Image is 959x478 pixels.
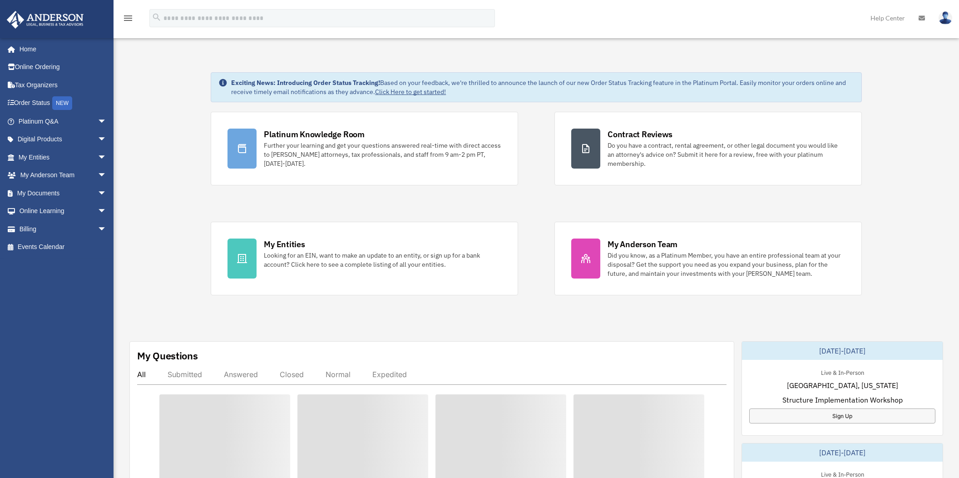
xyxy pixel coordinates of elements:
a: Platinum Knowledge Room Further your learning and get your questions answered real-time with dire... [211,112,518,185]
div: Answered [224,370,258,379]
img: User Pic [939,11,952,25]
a: Digital Productsarrow_drop_down [6,130,120,149]
div: Further your learning and get your questions answered real-time with direct access to [PERSON_NAM... [264,141,501,168]
div: Expedited [372,370,407,379]
div: My Entities [264,239,305,250]
a: Billingarrow_drop_down [6,220,120,238]
span: Structure Implementation Workshop [782,394,903,405]
div: Based on your feedback, we're thrilled to announce the launch of our new Order Status Tracking fe... [231,78,854,96]
i: search [152,12,162,22]
div: All [137,370,146,379]
div: Normal [326,370,351,379]
div: My Questions [137,349,198,363]
a: menu [123,16,133,24]
div: NEW [52,96,72,110]
div: Submitted [168,370,202,379]
a: Click Here to get started! [375,88,446,96]
div: Looking for an EIN, want to make an update to an entity, or sign up for a bank account? Click her... [264,251,501,269]
a: Platinum Q&Aarrow_drop_down [6,112,120,130]
a: My Anderson Team Did you know, as a Platinum Member, you have an entire professional team at your... [554,222,862,295]
a: My Entities Looking for an EIN, want to make an update to an entity, or sign up for a bank accoun... [211,222,518,295]
span: arrow_drop_down [98,184,116,203]
div: Live & In-Person [814,367,871,377]
a: Order StatusNEW [6,94,120,113]
strong: Exciting News: Introducing Order Status Tracking! [231,79,380,87]
a: Contract Reviews Do you have a contract, rental agreement, or other legal document you would like... [554,112,862,185]
span: arrow_drop_down [98,112,116,131]
a: My Documentsarrow_drop_down [6,184,120,202]
span: arrow_drop_down [98,220,116,239]
div: [DATE]-[DATE] [742,443,943,462]
a: Online Ordering [6,58,120,76]
span: arrow_drop_down [98,130,116,149]
a: My Anderson Teamarrow_drop_down [6,166,120,184]
a: Sign Up [749,408,935,423]
span: arrow_drop_down [98,166,116,185]
div: [DATE]-[DATE] [742,342,943,360]
a: Home [6,40,116,58]
a: My Entitiesarrow_drop_down [6,148,120,166]
div: Platinum Knowledge Room [264,129,365,140]
a: Tax Organizers [6,76,120,94]
span: arrow_drop_down [98,148,116,167]
div: Closed [280,370,304,379]
span: [GEOGRAPHIC_DATA], [US_STATE] [787,380,898,391]
a: Online Learningarrow_drop_down [6,202,120,220]
div: My Anderson Team [608,239,677,250]
div: Did you know, as a Platinum Member, you have an entire professional team at your disposal? Get th... [608,251,845,278]
div: Do you have a contract, rental agreement, or other legal document you would like an attorney's ad... [608,141,845,168]
span: arrow_drop_down [98,202,116,221]
img: Anderson Advisors Platinum Portal [4,11,86,29]
i: menu [123,13,133,24]
div: Contract Reviews [608,129,672,140]
a: Events Calendar [6,238,120,256]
